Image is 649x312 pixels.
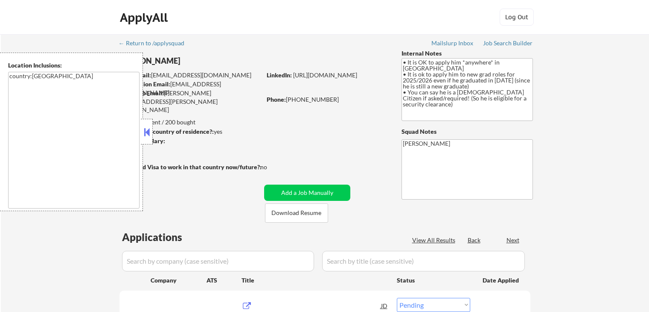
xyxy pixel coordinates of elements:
[267,95,387,104] div: [PHONE_NUMBER]
[468,236,481,244] div: Back
[483,40,533,46] div: Job Search Builder
[267,96,286,103] strong: Phone:
[397,272,470,288] div: Status
[483,40,533,48] a: Job Search Builder
[265,203,328,223] button: Download Resume
[151,276,207,285] div: Company
[119,56,295,66] div: [PERSON_NAME]
[264,185,350,201] button: Add a Job Manually
[8,61,140,70] div: Location Inclusions:
[120,80,261,97] div: [EMAIL_ADDRESS][DOMAIN_NAME]
[500,9,534,26] button: Log Out
[207,276,242,285] div: ATS
[120,71,261,79] div: [EMAIL_ADDRESS][DOMAIN_NAME]
[506,236,520,244] div: Next
[119,163,262,171] strong: Will need Visa to work in that country now/future?:
[402,127,533,136] div: Squad Notes
[119,118,261,127] div: 60 sent / 200 bought
[483,276,520,285] div: Date Applied
[412,236,458,244] div: View All Results
[431,40,474,48] a: Mailslurp Inbox
[267,71,292,79] strong: LinkedIn:
[293,71,357,79] a: [URL][DOMAIN_NAME]
[119,128,214,135] strong: Can work in country of residence?:
[122,251,314,271] input: Search by company (case sensitive)
[431,40,474,46] div: Mailslurp Inbox
[402,49,533,58] div: Internal Notes
[242,276,389,285] div: Title
[260,163,285,171] div: no
[322,251,525,271] input: Search by title (case sensitive)
[119,40,192,48] a: ← Return to /applysquad
[119,127,259,136] div: yes
[119,89,261,114] div: [PERSON_NAME][EMAIL_ADDRESS][PERSON_NAME][DOMAIN_NAME]
[122,232,207,242] div: Applications
[119,40,192,46] div: ← Return to /applysquad
[120,10,170,25] div: ApplyAll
